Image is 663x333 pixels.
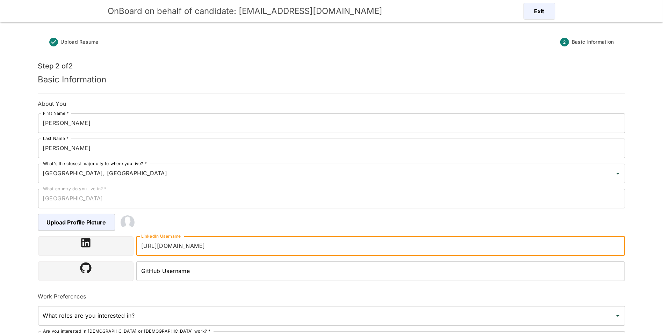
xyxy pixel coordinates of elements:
h6: Step 2 of 2 [38,60,527,72]
text: 2 [563,39,566,45]
button: Exit [524,3,555,20]
label: Last Name * [43,135,69,141]
span: Upload Resume [61,38,99,45]
label: First Name * [43,110,69,116]
img: 2Q== [121,215,135,229]
button: Open [613,311,623,321]
h5: OnBoard on behalf of candidate: [EMAIL_ADDRESS][DOMAIN_NAME] [108,6,383,17]
button: Open [613,169,623,178]
h5: Basic Information [38,74,527,85]
span: Upload Profile Picture [38,214,115,231]
label: What's the closest major city to where you live? * [43,161,147,166]
h6: About You [38,99,625,108]
h6: Work Preferences [38,292,625,301]
label: What country do you live in? * [43,186,107,192]
label: LinkedIn Username [141,233,181,239]
span: Basic Information [572,38,614,45]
